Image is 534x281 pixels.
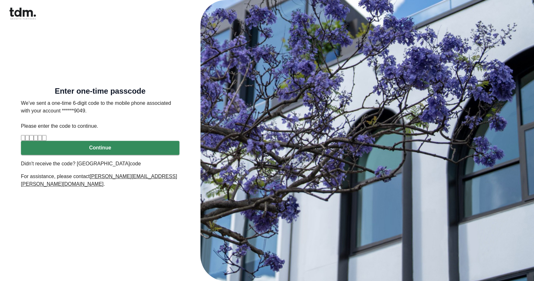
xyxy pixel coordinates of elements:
p: Didn't receive the code? [GEOGRAPHIC_DATA] [21,160,179,168]
a: code [130,161,141,166]
input: Please enter verification code. Digit 1 [21,135,25,141]
p: For assistance, please contact . [21,173,179,188]
input: Digit 5 [38,135,42,141]
u: [PERSON_NAME][EMAIL_ADDRESS][PERSON_NAME][DOMAIN_NAME] [21,174,177,187]
h5: Enter one-time passcode [21,88,179,94]
input: Digit 2 [25,135,29,141]
button: Continue [21,141,179,155]
input: Digit 3 [29,135,33,141]
input: Digit 6 [42,135,46,141]
p: We’ve sent a one-time 6-digit code to the mobile phone associated with your account ******9049. P... [21,99,179,130]
input: Digit 4 [34,135,38,141]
